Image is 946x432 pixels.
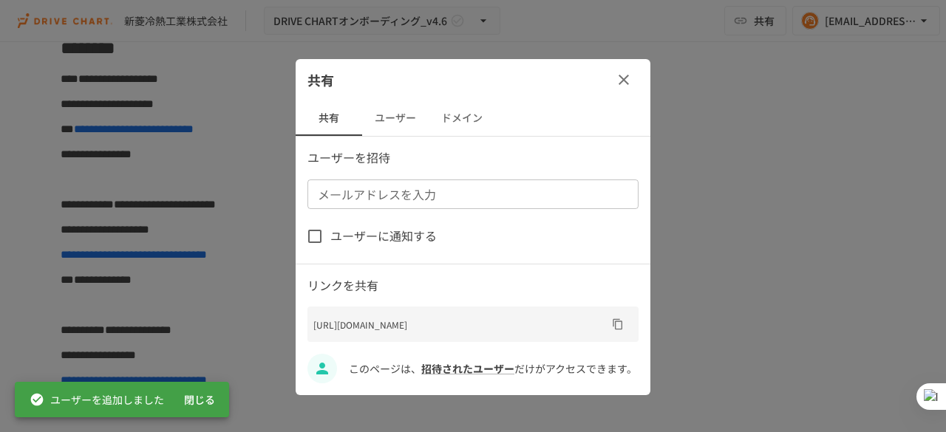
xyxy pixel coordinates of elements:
[421,361,514,376] a: 招待されたユーザー
[30,386,164,413] div: ユーザーを追加しました
[362,100,429,136] button: ユーザー
[307,148,639,168] p: ユーザーを招待
[429,100,495,136] button: ドメイン
[330,227,437,246] span: ユーザーに通知する
[296,59,650,100] div: 共有
[307,276,639,295] p: リンクを共有
[313,318,606,332] p: [URL][DOMAIN_NAME]
[349,360,639,377] p: このページは、 だけがアクセスできます。
[296,100,362,136] button: 共有
[176,386,223,414] button: 閉じる
[606,312,630,336] button: URLをコピー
